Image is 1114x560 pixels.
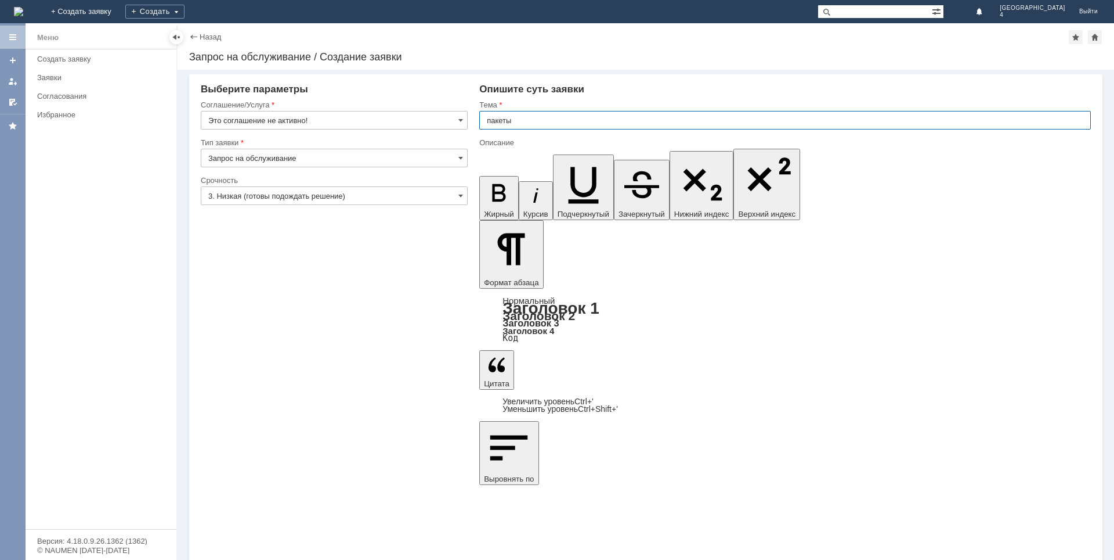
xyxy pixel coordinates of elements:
[484,278,538,287] span: Формат абзаца
[37,110,157,119] div: Избранное
[125,5,185,19] div: Создать
[1088,30,1102,44] div: Сделать домашней страницей
[502,318,559,328] a: Заголовок 3
[14,7,23,16] img: logo
[32,69,174,87] a: Заявки
[1000,12,1065,19] span: 4
[733,149,800,220] button: Верхний индекс
[37,31,59,45] div: Меню
[578,404,618,414] span: Ctrl+Shift+'
[479,297,1091,342] div: Формат абзаца
[200,33,221,41] a: Назад
[502,309,575,322] a: Заголовок 2
[674,210,729,218] span: Нижний индекс
[932,5,943,16] span: Расширенный поиск
[502,296,555,306] a: Нормальный
[479,398,1091,413] div: Цитата
[484,475,534,483] span: Выровнять по
[3,93,22,112] a: Мои согласования
[558,210,609,218] span: Подчеркнутый
[479,421,538,485] button: Выровнять по
[619,210,665,218] span: Зачеркнутый
[169,30,183,44] div: Скрыть меню
[201,101,465,109] div: Соглашение/Услуга
[502,397,594,406] a: Increase
[519,181,553,220] button: Курсив
[553,155,614,220] button: Подчеркнутый
[502,333,518,343] a: Код
[574,397,594,406] span: Ctrl+'
[201,177,465,184] div: Срочность
[37,547,165,554] div: © NAUMEN [DATE]-[DATE]
[189,51,1102,63] div: Запрос на обслуживание / Создание заявки
[479,101,1088,109] div: Тема
[670,151,734,220] button: Нижний индекс
[479,84,584,95] span: Опишите суть заявки
[479,176,519,220] button: Жирный
[502,299,599,317] a: Заголовок 1
[484,379,509,388] span: Цитата
[3,51,22,70] a: Создать заявку
[14,7,23,16] a: Перейти на домашнюю страницу
[37,55,169,63] div: Создать заявку
[502,326,554,336] a: Заголовок 4
[479,220,543,289] button: Формат абзаца
[479,350,514,390] button: Цитата
[37,73,169,82] div: Заявки
[32,50,174,68] a: Создать заявку
[1000,5,1065,12] span: [GEOGRAPHIC_DATA]
[37,92,169,100] div: Согласования
[37,537,165,545] div: Версия: 4.18.0.9.26.1362 (1362)
[614,160,670,220] button: Зачеркнутый
[201,139,465,146] div: Тип заявки
[3,72,22,91] a: Мои заявки
[201,84,308,95] span: Выберите параметры
[523,210,548,218] span: Курсив
[738,210,795,218] span: Верхний индекс
[502,404,618,414] a: Decrease
[479,139,1088,146] div: Описание
[1069,30,1083,44] div: Добавить в избранное
[32,87,174,105] a: Согласования
[484,210,514,218] span: Жирный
